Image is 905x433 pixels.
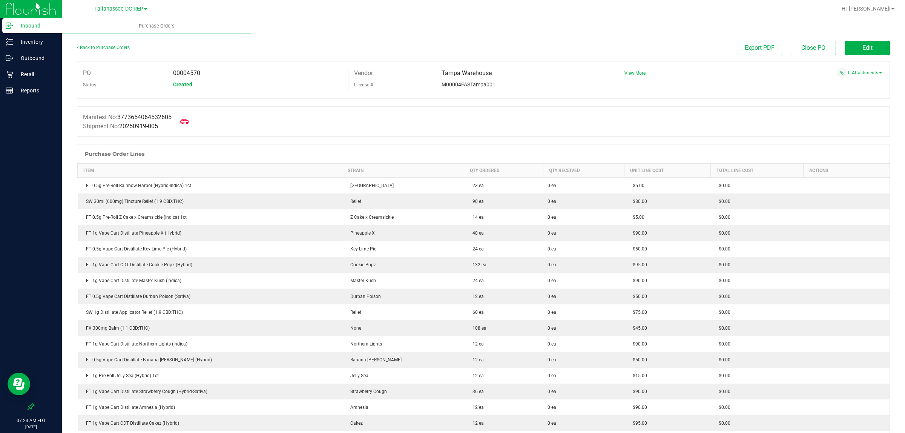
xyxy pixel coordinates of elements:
span: 20250919-005 [119,123,158,130]
span: $90.00 [629,341,647,347]
span: 14 ea [469,215,484,220]
span: Tallahassee DC REP [94,6,143,12]
span: $90.00 [629,389,647,394]
th: Total Line Cost [710,164,803,178]
div: SW 30ml (600mg) Tincture Relief (1:9 CBD:THC) [82,198,337,205]
span: $0.00 [715,389,730,394]
div: FT 0.5g Vape Cart Distillate Durban Poison (Sativa) [82,293,337,300]
div: FT 1g Vape Cart Distillate Master Kush (Indica) [82,277,337,284]
span: $90.00 [629,405,647,410]
div: FT 0.5g Pre-Roll Z Cake x Creamsickle (Indica) 1ct [82,214,337,221]
p: Inventory [13,37,58,46]
span: Tampa Warehouse [442,69,492,77]
span: Durban Poison [347,294,381,299]
span: 0 ea [548,214,556,221]
a: Back to Purchase Orders [77,45,130,50]
span: Northern Lights [347,341,382,347]
span: Close PO [801,44,825,51]
span: $0.00 [715,405,730,410]
th: Strain [342,164,464,178]
p: Inbound [13,21,58,30]
span: Banana [PERSON_NAME] [347,357,402,362]
span: $45.00 [629,326,647,331]
span: $50.00 [629,294,647,299]
a: View More [624,71,646,76]
div: FT 0.5g Vape Cart Distillate Banana [PERSON_NAME] (Hybrid) [82,356,337,363]
span: Jelly Sea [347,373,368,378]
span: 0 ea [548,182,556,189]
span: Key Lime Pie [347,246,376,252]
span: $0.00 [715,262,730,267]
a: Purchase Orders [62,18,252,34]
div: FT 1g Vape Cart Distillate Strawberry Cough (Hybrid-Sativa) [82,388,337,395]
span: Master Kush [347,278,376,283]
div: FT 0.5g Pre-Roll Rainbow Harbor (Hybrid-Indica) 1ct [82,182,337,189]
span: Edit [862,44,873,51]
button: Export PDF [737,41,782,55]
span: $0.00 [715,199,730,204]
span: 12 ea [469,357,484,362]
iframe: Resource center [8,373,30,395]
p: 07:23 AM EDT [3,417,58,424]
span: $0.00 [715,341,730,347]
span: $0.00 [715,421,730,426]
span: M00004FASTampa001 [442,81,495,88]
span: Purchase Orders [129,23,185,29]
span: $5.00 [629,215,644,220]
span: $0.00 [715,215,730,220]
span: Z Cake x Creamsickle [347,215,394,220]
span: $90.00 [629,278,647,283]
span: 0 ea [548,341,556,347]
th: Qty Received [543,164,624,178]
p: [DATE] [3,424,58,430]
span: [GEOGRAPHIC_DATA] [347,183,394,188]
span: Relief [347,310,361,315]
span: 24 ea [469,278,484,283]
span: 0 ea [548,325,556,332]
span: 12 ea [469,405,484,410]
span: Amnesia [347,405,368,410]
span: Pineapple X [347,230,375,236]
span: 0 ea [548,372,556,379]
div: FT 1g Pre-Roll Jelly Sea (Hybrid) 1ct [82,372,337,379]
span: 12 ea [469,341,484,347]
span: 60 ea [469,310,484,315]
span: $0.00 [715,310,730,315]
p: Outbound [13,54,58,63]
span: Cakez [347,421,363,426]
span: 0 ea [548,198,556,205]
span: $0.00 [715,294,730,299]
span: Relief [347,199,361,204]
label: License # [354,79,373,91]
div: FT 1g Vape Cart CDT Distillate Cakez (Hybrid) [82,420,337,427]
label: Vendor [354,68,373,79]
span: 0 ea [548,388,556,395]
span: 0 ea [548,404,556,411]
span: 0 ea [548,246,556,252]
label: Shipment No: [83,122,158,131]
span: $50.00 [629,357,647,362]
span: 12 ea [469,373,484,378]
div: FT 1g Vape Cart Distillate Northern Lights (Indica) [82,341,337,347]
div: FT 1g Vape Cart CDT Distillate Cookie Popz (Hybrid) [82,261,337,268]
div: FT 1g Vape Cart Distillate Pineapple X (Hybrid) [82,230,337,236]
button: Edit [845,41,890,55]
span: Mark as Arrived [177,114,192,129]
button: Close PO [791,41,836,55]
span: 3773654064532605 [117,114,172,121]
th: Item [78,164,342,178]
span: 90 ea [469,199,484,204]
div: SW 1g Distillate Applicator Relief (1:9 CBD:THC) [82,309,337,316]
a: 0 Attachments [848,70,882,75]
inline-svg: Outbound [6,54,13,62]
span: $0.00 [715,278,730,283]
inline-svg: Inventory [6,38,13,46]
span: $95.00 [629,262,647,267]
span: Strawberry Cough [347,389,387,394]
span: $80.00 [629,199,647,204]
span: $0.00 [715,326,730,331]
p: Retail [13,70,58,79]
span: $0.00 [715,230,730,236]
span: 108 ea [469,326,486,331]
